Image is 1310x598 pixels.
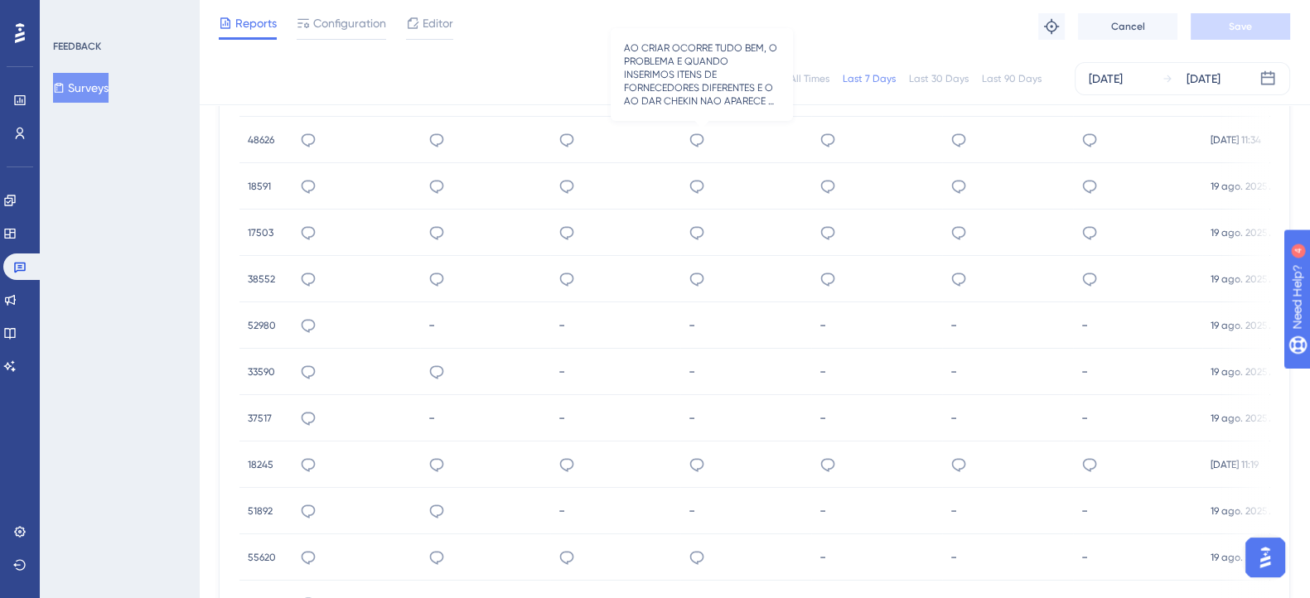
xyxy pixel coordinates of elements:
div: - [1081,549,1194,565]
span: 19 ago. 2025, 11:10 [1211,551,1292,564]
div: - [558,503,672,518]
span: 38552 [248,272,275,286]
div: Last 90 Days [982,72,1042,85]
div: - [819,410,934,426]
span: 19 ago. 2025, 11:12 [1211,504,1290,518]
div: - [1081,503,1194,518]
div: - [950,410,1065,426]
div: - [689,364,803,379]
button: Cancel [1078,13,1177,40]
span: 19 ago. 2025, 11:27 [1211,180,1292,193]
div: - [1081,410,1194,426]
span: 18245 [248,458,273,471]
div: - [1081,317,1194,333]
span: 48626 [248,133,274,147]
span: Save [1229,20,1252,33]
div: - [819,317,934,333]
div: All Times [790,72,829,85]
span: 17503 [248,226,273,239]
span: AO CRIAR OCORRE TUDO BEM, O PROBLEMA E QUANDO INSERIMOS ITENS DE FORNECEDORES DIFERENTES E O AO D... [624,41,780,108]
div: - [428,410,542,426]
span: [DATE] 11:19 [1211,458,1259,471]
div: 4 [115,8,120,22]
button: Save [1191,13,1290,40]
div: - [689,317,803,333]
div: - [950,364,1065,379]
div: - [950,317,1065,333]
iframe: UserGuiding AI Assistant Launcher [1240,533,1290,582]
span: 19 ago. 2025, 11:22 [1211,365,1292,379]
span: 18591 [248,180,271,193]
div: - [819,364,934,379]
div: - [558,410,672,426]
span: Reports [235,13,277,33]
div: - [558,364,672,379]
span: 33590 [248,365,275,379]
span: Configuration [313,13,386,33]
span: 52980 [248,319,276,332]
div: FEEDBACK [53,40,101,53]
span: 19 ago. 2025, 11:23 [1211,272,1292,286]
span: Cancel [1111,20,1145,33]
span: Editor [423,13,453,33]
span: 19 ago. 2025, 11:23 [1211,319,1292,332]
span: 19 ago. 2025, 11:22 [1211,412,1292,425]
div: Last 30 Days [909,72,969,85]
div: - [819,549,934,565]
div: - [689,503,803,518]
div: Last 7 Days [843,72,896,85]
span: 37517 [248,412,272,425]
div: - [558,317,672,333]
span: [DATE] 11:34 [1211,133,1261,147]
div: [DATE] [1187,69,1221,89]
div: - [689,410,803,426]
span: 55620 [248,551,276,564]
div: - [428,317,542,333]
div: - [1081,364,1194,379]
div: - [950,549,1065,565]
div: - [950,503,1065,518]
span: Need Help? [39,4,104,24]
div: [DATE] [1089,69,1123,89]
span: 51892 [248,504,273,518]
div: - [819,503,934,518]
span: 19 ago. 2025, 11:24 [1211,226,1293,239]
button: Surveys [53,73,109,103]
